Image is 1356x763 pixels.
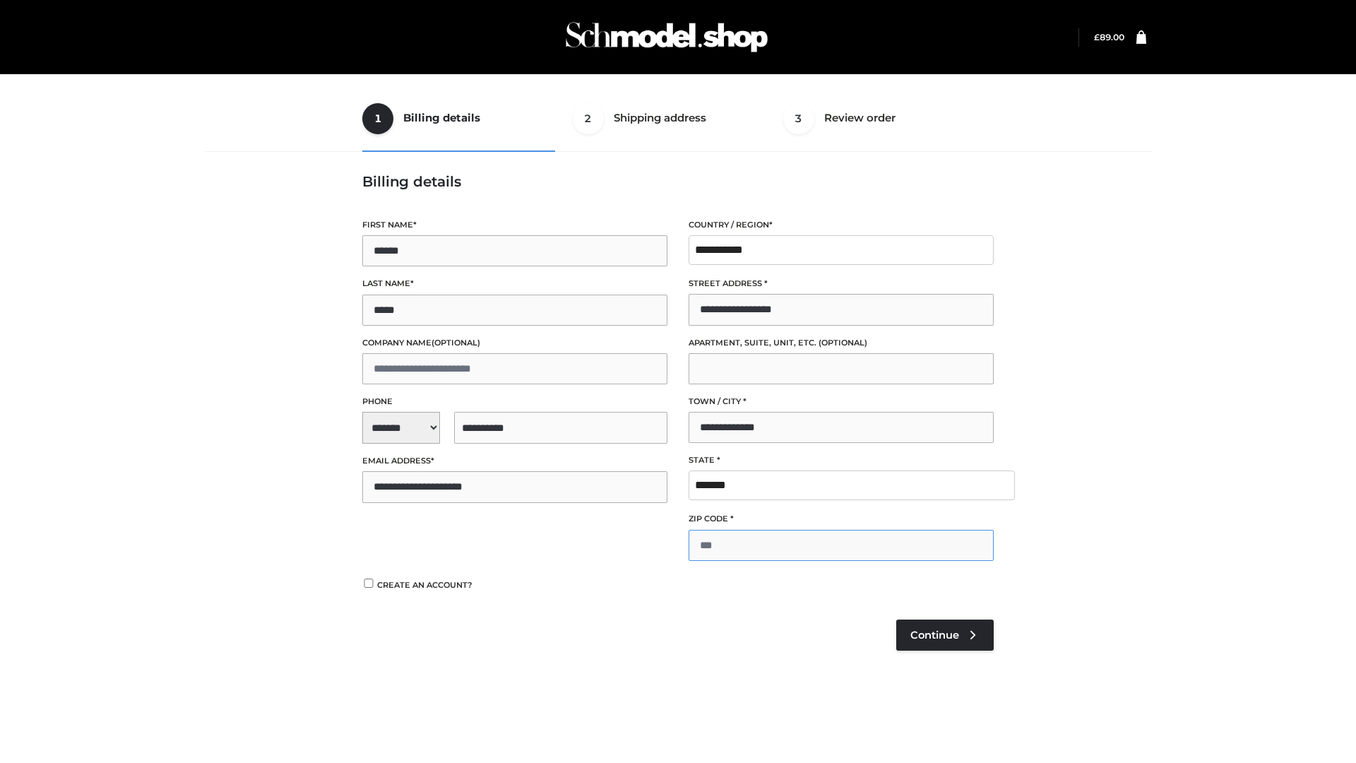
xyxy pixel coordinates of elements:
span: Create an account? [377,580,472,590]
label: State [689,454,994,467]
label: First name [362,218,667,232]
a: £89.00 [1094,32,1124,42]
label: Last name [362,277,667,290]
label: Apartment, suite, unit, etc. [689,336,994,350]
label: ZIP Code [689,512,994,526]
label: Town / City [689,395,994,408]
span: (optional) [819,338,867,348]
bdi: 89.00 [1094,32,1124,42]
label: Street address [689,277,994,290]
h3: Billing details [362,173,994,190]
label: Country / Region [689,218,994,232]
label: Company name [362,336,667,350]
span: £ [1094,32,1100,42]
label: Phone [362,395,667,408]
span: (optional) [432,338,480,348]
img: Schmodel Admin 964 [561,9,773,65]
span: Continue [910,629,959,641]
a: Continue [896,620,994,651]
input: Create an account? [362,579,375,588]
label: Email address [362,454,667,468]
